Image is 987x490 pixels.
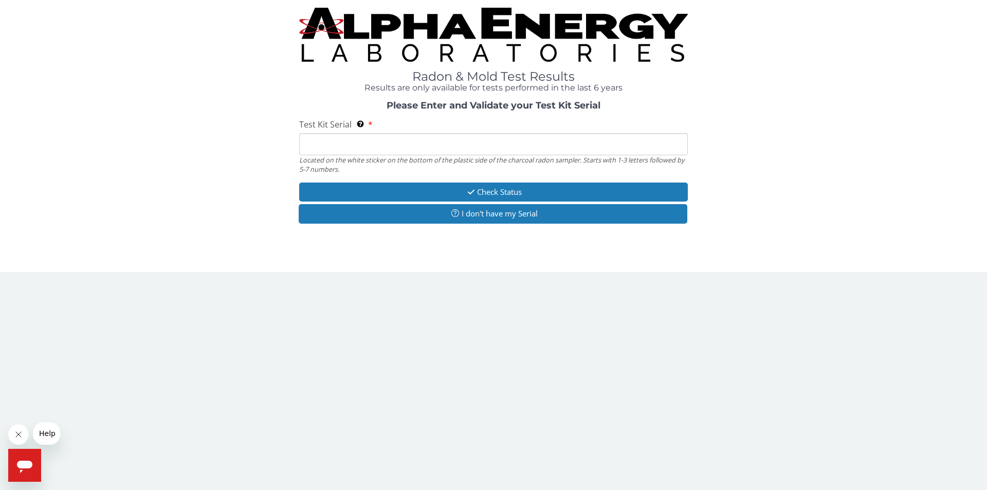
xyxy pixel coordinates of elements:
[299,155,688,174] div: Located on the white sticker on the bottom of the plastic side of the charcoal radon sampler. Sta...
[299,183,688,202] button: Check Status
[299,70,688,83] h1: Radon & Mold Test Results
[33,422,60,445] iframe: Message from company
[299,119,352,130] span: Test Kit Serial
[299,83,688,93] h4: Results are only available for tests performed in the last 6 years
[299,204,687,223] button: I don't have my Serial
[8,449,41,482] iframe: Button to launch messaging window
[387,100,600,111] strong: Please Enter and Validate your Test Kit Serial
[8,424,29,445] iframe: Close message
[299,8,688,62] img: TightCrop.jpg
